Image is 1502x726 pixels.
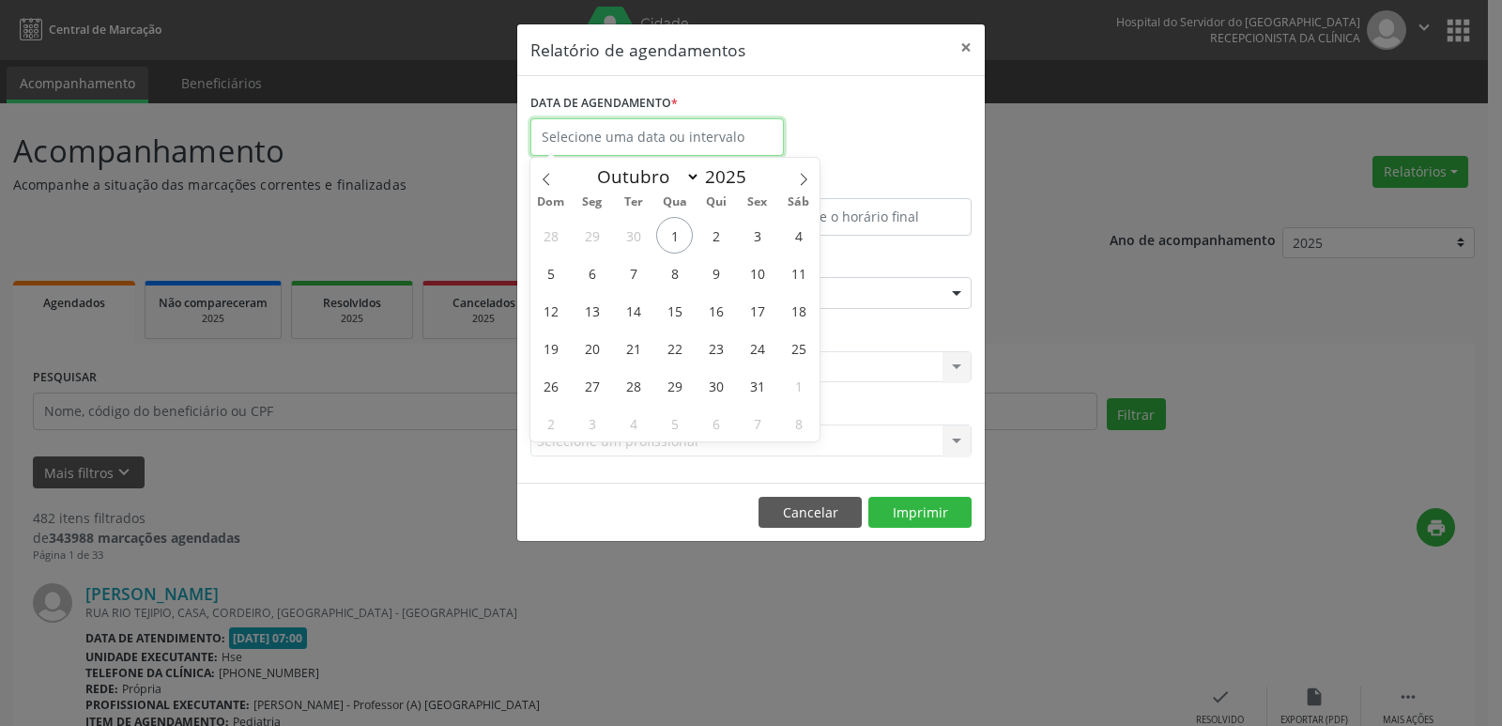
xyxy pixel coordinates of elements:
[574,405,610,441] span: Novembro 3, 2025
[697,292,734,329] span: Outubro 16, 2025
[756,198,972,236] input: Selecione o horário final
[532,292,569,329] span: Outubro 12, 2025
[615,255,651,291] span: Outubro 7, 2025
[615,330,651,366] span: Outubro 21, 2025
[530,89,678,118] label: DATA DE AGENDAMENTO
[574,367,610,404] span: Outubro 27, 2025
[656,405,693,441] span: Novembro 5, 2025
[697,217,734,254] span: Outubro 2, 2025
[656,367,693,404] span: Outubro 29, 2025
[532,367,569,404] span: Outubro 26, 2025
[530,196,572,209] span: Dom
[780,405,817,441] span: Novembro 8, 2025
[615,217,651,254] span: Setembro 30, 2025
[697,405,734,441] span: Novembro 6, 2025
[530,38,745,62] h5: Relatório de agendamentos
[947,24,985,70] button: Close
[697,367,734,404] span: Outubro 30, 2025
[697,255,734,291] span: Outubro 9, 2025
[739,330,775,366] span: Outubro 24, 2025
[656,330,693,366] span: Outubro 22, 2025
[759,497,862,529] button: Cancelar
[574,292,610,329] span: Outubro 13, 2025
[532,217,569,254] span: Setembro 28, 2025
[780,367,817,404] span: Novembro 1, 2025
[656,217,693,254] span: Outubro 1, 2025
[756,169,972,198] label: ATÉ
[654,196,696,209] span: Qua
[615,405,651,441] span: Novembro 4, 2025
[739,217,775,254] span: Outubro 3, 2025
[697,330,734,366] span: Outubro 23, 2025
[780,330,817,366] span: Outubro 25, 2025
[613,196,654,209] span: Ter
[574,217,610,254] span: Setembro 29, 2025
[778,196,820,209] span: Sáb
[700,164,762,189] input: Year
[737,196,778,209] span: Sex
[696,196,737,209] span: Qui
[532,255,569,291] span: Outubro 5, 2025
[780,292,817,329] span: Outubro 18, 2025
[780,255,817,291] span: Outubro 11, 2025
[532,330,569,366] span: Outubro 19, 2025
[656,292,693,329] span: Outubro 15, 2025
[656,255,693,291] span: Outubro 8, 2025
[574,330,610,366] span: Outubro 20, 2025
[868,497,972,529] button: Imprimir
[615,367,651,404] span: Outubro 28, 2025
[530,118,784,156] input: Selecione uma data ou intervalo
[739,367,775,404] span: Outubro 31, 2025
[574,255,610,291] span: Outubro 6, 2025
[739,255,775,291] span: Outubro 10, 2025
[739,292,775,329] span: Outubro 17, 2025
[532,405,569,441] span: Novembro 2, 2025
[588,163,700,190] select: Month
[739,405,775,441] span: Novembro 7, 2025
[780,217,817,254] span: Outubro 4, 2025
[615,292,651,329] span: Outubro 14, 2025
[572,196,613,209] span: Seg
